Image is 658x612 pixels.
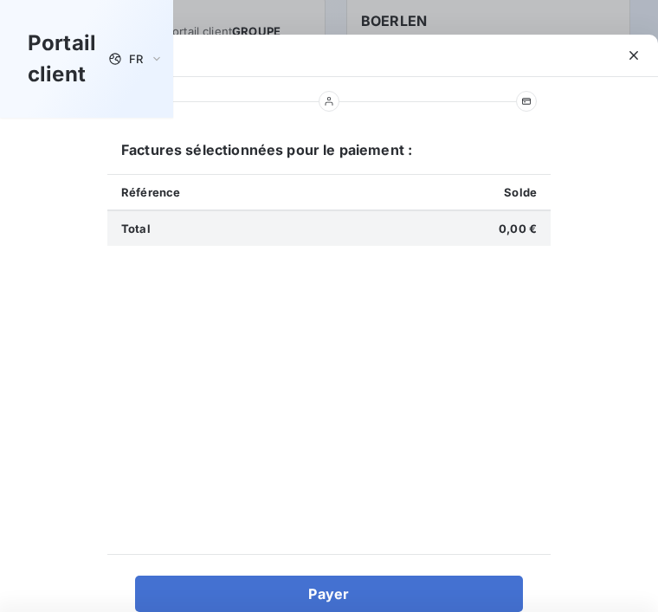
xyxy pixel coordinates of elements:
span: FR [129,52,143,66]
span: Total [121,222,151,235]
h3: Portail client [28,28,96,90]
span: Référence [121,185,180,199]
span: 0,00 € [499,222,537,235]
span: Solde [504,185,537,199]
h6: Factures sélectionnées pour le paiement : [107,139,551,174]
button: Payer [135,576,523,612]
